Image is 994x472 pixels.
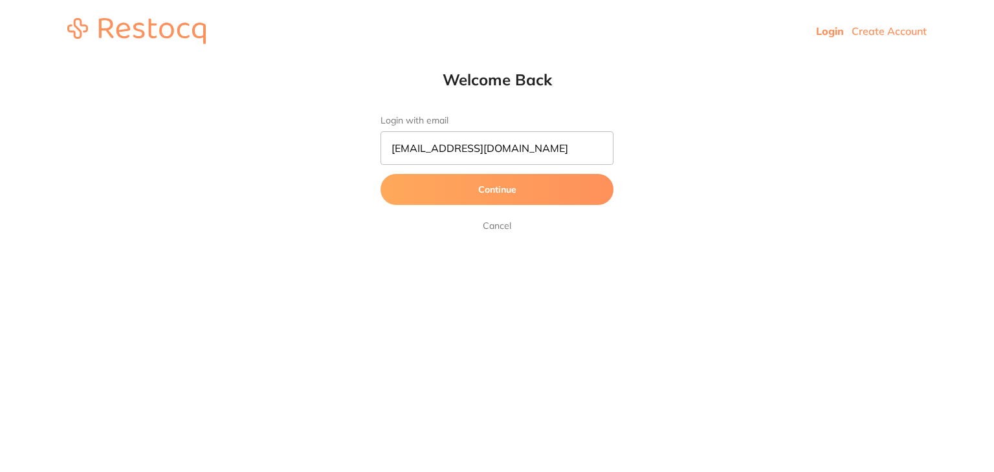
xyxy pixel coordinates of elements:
[67,18,206,44] img: restocq_logo.svg
[480,218,514,233] a: Cancel
[852,25,927,38] a: Create Account
[355,70,639,89] h1: Welcome Back
[816,25,844,38] a: Login
[381,174,613,205] button: Continue
[381,115,613,126] label: Login with email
